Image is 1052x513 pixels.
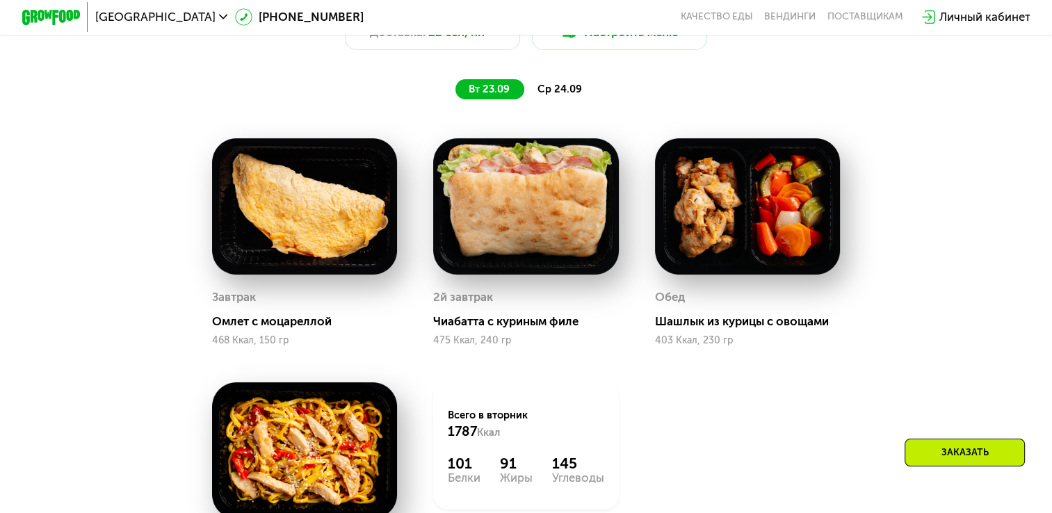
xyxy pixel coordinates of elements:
[433,286,493,309] div: 2й завтрак
[448,472,480,484] div: Белки
[939,8,1030,26] div: Личный кабинет
[537,83,582,95] span: ср 24.09
[500,472,533,484] div: Жиры
[95,11,216,23] span: [GEOGRAPHIC_DATA]
[448,408,604,440] div: Всего в вторник
[433,314,630,329] div: Чиабатта с куриным филе
[235,8,364,26] a: [PHONE_NUMBER]
[448,423,477,439] span: 1787
[764,11,816,23] a: Вендинги
[477,426,500,439] span: Ккал
[469,83,510,95] span: вт 23.09
[212,314,409,329] div: Омлет с моцареллой
[655,286,685,309] div: Обед
[212,286,256,309] div: Завтрак
[552,455,604,472] div: 145
[433,335,618,346] div: 475 Ккал, 240 гр
[905,439,1025,466] div: Заказать
[212,335,397,346] div: 468 Ккал, 150 гр
[655,314,852,329] div: Шашлык из курицы с овощами
[827,11,903,23] div: поставщикам
[655,335,840,346] div: 403 Ккал, 230 гр
[552,472,604,484] div: Углеводы
[680,11,752,23] a: Качество еды
[500,455,533,472] div: 91
[448,455,480,472] div: 101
